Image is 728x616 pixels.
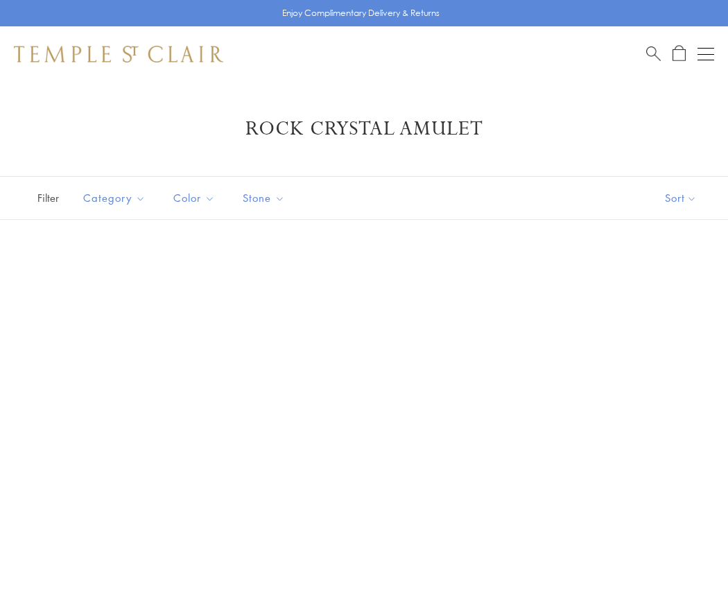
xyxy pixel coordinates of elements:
[166,189,225,207] span: Color
[646,45,661,62] a: Search
[697,46,714,62] button: Open navigation
[282,6,440,20] p: Enjoy Complimentary Delivery & Returns
[236,189,295,207] span: Stone
[673,45,686,62] a: Open Shopping Bag
[163,182,225,214] button: Color
[634,177,728,219] button: Show sort by
[14,46,223,62] img: Temple St. Clair
[73,182,156,214] button: Category
[232,182,295,214] button: Stone
[76,189,156,207] span: Category
[35,117,693,142] h1: Rock Crystal Amulet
